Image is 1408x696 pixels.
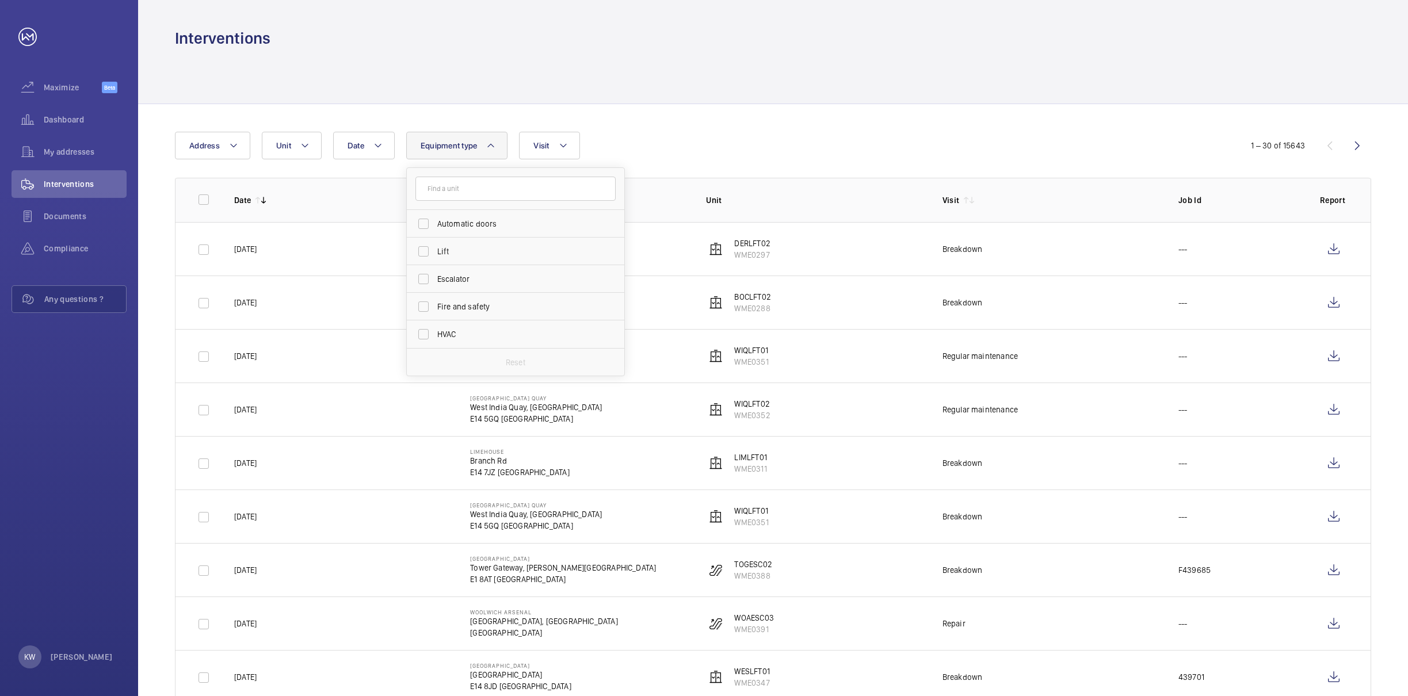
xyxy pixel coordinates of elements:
[102,82,117,93] span: Beta
[470,466,570,478] p: E14 7JZ [GEOGRAPHIC_DATA]
[44,293,126,305] span: Any questions ?
[1178,194,1302,206] p: Job Id
[333,132,395,159] button: Date
[943,350,1018,362] div: Regular maintenance
[470,615,618,627] p: [GEOGRAPHIC_DATA], [GEOGRAPHIC_DATA]
[44,82,102,93] span: Maximize
[734,666,769,677] p: WESLFT01
[1320,194,1348,206] p: Report
[175,132,250,159] button: Address
[262,132,322,159] button: Unit
[709,296,723,309] img: elevator.svg
[437,328,596,340] span: HVAC
[943,297,983,308] div: Breakdown
[734,249,770,261] p: WME0297
[943,404,1018,415] div: Regular maintenance
[734,505,768,517] p: WIQLFT01
[44,243,127,254] span: Compliance
[421,141,478,150] span: Equipment type
[734,356,768,368] p: WME0351
[470,508,602,520] p: West India Quay, [GEOGRAPHIC_DATA]
[734,570,772,582] p: WME0388
[1178,404,1188,415] p: ---
[943,457,983,469] div: Breakdown
[234,404,257,415] p: [DATE]
[1178,457,1188,469] p: ---
[734,677,769,689] p: WME0347
[734,303,770,314] p: WME0288
[175,28,270,49] h1: Interventions
[943,194,960,206] p: Visit
[437,301,596,312] span: Fire and safety
[734,463,766,475] p: WME0311
[709,456,723,470] img: elevator.svg
[24,651,35,663] p: KW
[1251,140,1305,151] div: 1 – 30 of 15643
[506,357,525,368] p: Reset
[1178,297,1188,308] p: ---
[44,178,127,190] span: Interventions
[734,291,770,303] p: BOCLFT02
[470,413,602,425] p: E14 5GQ [GEOGRAPHIC_DATA]
[234,350,257,362] p: [DATE]
[734,410,770,421] p: WME0352
[415,177,616,201] input: Find a unit
[943,511,983,522] div: Breakdown
[943,671,983,683] div: Breakdown
[943,564,983,576] div: Breakdown
[470,562,656,573] p: Tower Gateway, [PERSON_NAME][GEOGRAPHIC_DATA]
[470,573,656,585] p: E1 8AT [GEOGRAPHIC_DATA]
[470,448,570,455] p: Limehouse
[470,662,571,669] p: [GEOGRAPHIC_DATA]
[234,618,257,629] p: [DATE]
[709,242,723,256] img: elevator.svg
[234,511,257,522] p: [DATE]
[709,403,723,416] img: elevator.svg
[234,564,257,576] p: [DATE]
[470,401,602,413] p: West India Quay, [GEOGRAPHIC_DATA]
[470,520,602,531] p: E14 5GQ [GEOGRAPHIC_DATA]
[709,349,723,363] img: elevator.svg
[1178,618,1188,629] p: ---
[470,555,656,562] p: [GEOGRAPHIC_DATA]
[519,132,579,159] button: Visit
[734,517,768,528] p: WME0351
[470,502,602,508] p: [GEOGRAPHIC_DATA] Quay
[406,132,508,159] button: Equipment type
[734,559,772,570] p: TOGESC02
[437,246,596,257] span: Lift
[470,680,571,692] p: E14 8JD [GEOGRAPHIC_DATA]
[734,238,770,249] p: DERLFT02
[234,243,257,255] p: [DATE]
[1178,511,1188,522] p: ---
[276,141,291,150] span: Unit
[51,651,113,663] p: [PERSON_NAME]
[470,627,618,638] p: [GEOGRAPHIC_DATA]
[44,114,127,125] span: Dashboard
[470,609,618,615] p: Woolwich Arsenal
[734,345,768,356] p: WIQLFT01
[734,624,773,635] p: WME0391
[1178,350,1188,362] p: ---
[1178,243,1188,255] p: ---
[709,670,723,684] img: elevator.svg
[348,141,364,150] span: Date
[234,671,257,683] p: [DATE]
[943,243,983,255] div: Breakdown
[1178,671,1204,683] p: 439701
[44,211,127,222] span: Documents
[709,617,723,630] img: escalator.svg
[44,146,127,158] span: My addresses
[234,194,251,206] p: Date
[734,452,766,463] p: LIMLFT01
[437,273,596,285] span: Escalator
[706,194,924,206] p: Unit
[943,618,966,629] div: Repair
[533,141,549,150] span: Visit
[734,398,770,410] p: WIQLFT02
[1178,564,1211,576] p: F439685
[734,612,773,624] p: WOAESC03
[437,218,596,230] span: Automatic doors
[234,297,257,308] p: [DATE]
[234,457,257,469] p: [DATE]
